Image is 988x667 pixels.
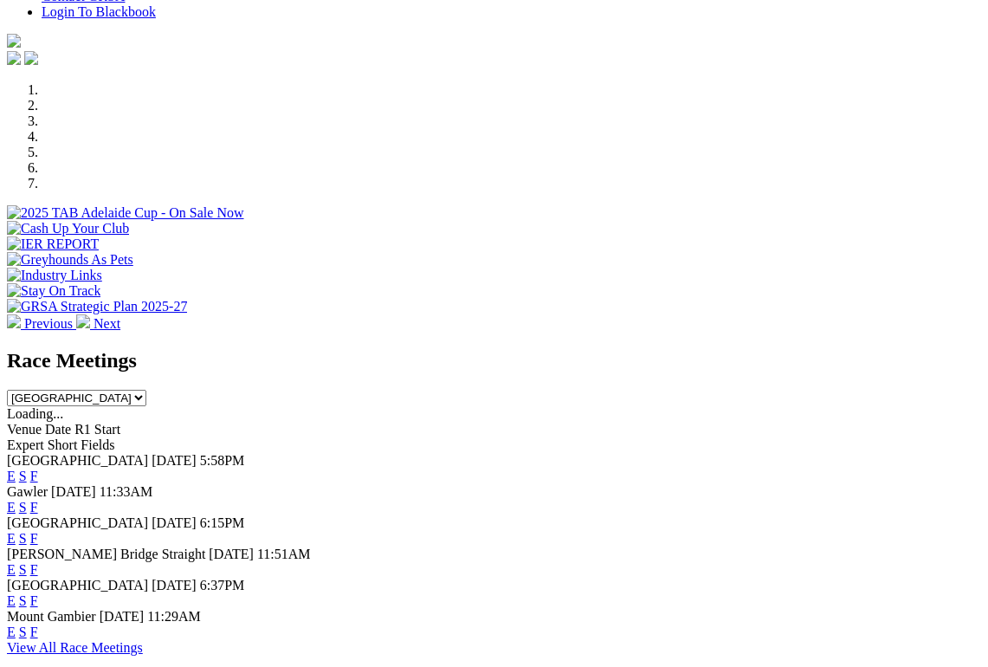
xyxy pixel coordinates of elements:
a: E [7,469,16,483]
a: S [19,531,27,546]
a: E [7,500,16,515]
span: [DATE] [152,515,197,530]
img: GRSA Strategic Plan 2025-27 [7,299,187,314]
span: [DATE] [100,609,145,624]
span: [GEOGRAPHIC_DATA] [7,515,148,530]
a: E [7,625,16,639]
img: IER REPORT [7,236,99,252]
a: F [30,625,38,639]
span: Short [48,437,78,452]
img: chevron-right-pager-white.svg [76,314,90,328]
span: Venue [7,422,42,437]
span: Previous [24,316,73,331]
span: Fields [81,437,114,452]
a: S [19,562,27,577]
img: 2025 TAB Adelaide Cup - On Sale Now [7,205,244,221]
a: F [30,562,38,577]
span: [DATE] [209,547,254,561]
img: Cash Up Your Club [7,221,129,236]
h2: Race Meetings [7,349,981,372]
img: logo-grsa-white.png [7,34,21,48]
span: 6:15PM [200,515,245,530]
span: 5:58PM [200,453,245,468]
span: [DATE] [152,578,197,593]
span: 6:37PM [200,578,245,593]
span: Mount Gambier [7,609,96,624]
a: S [19,625,27,639]
a: Login To Blackbook [42,4,156,19]
a: Previous [7,316,76,331]
span: 11:51AM [257,547,311,561]
a: Next [76,316,120,331]
span: Date [45,422,71,437]
a: E [7,562,16,577]
a: S [19,469,27,483]
img: twitter.svg [24,51,38,65]
span: [PERSON_NAME] Bridge Straight [7,547,205,561]
span: [GEOGRAPHIC_DATA] [7,453,148,468]
img: chevron-left-pager-white.svg [7,314,21,328]
a: F [30,593,38,608]
span: [GEOGRAPHIC_DATA] [7,578,148,593]
a: F [30,500,38,515]
span: [DATE] [51,484,96,499]
span: Expert [7,437,44,452]
img: Industry Links [7,268,102,283]
a: S [19,500,27,515]
a: F [30,531,38,546]
img: Stay On Track [7,283,100,299]
a: E [7,531,16,546]
span: 11:33AM [100,484,153,499]
a: S [19,593,27,608]
img: Greyhounds As Pets [7,252,133,268]
span: Gawler [7,484,48,499]
span: Loading... [7,406,63,421]
span: [DATE] [152,453,197,468]
span: R1 Start [74,422,120,437]
span: Next [94,316,120,331]
a: F [30,469,38,483]
span: 11:29AM [147,609,201,624]
img: facebook.svg [7,51,21,65]
a: E [7,593,16,608]
a: View All Race Meetings [7,640,143,655]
